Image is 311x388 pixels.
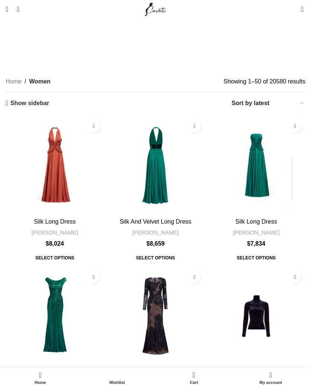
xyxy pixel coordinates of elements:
a: Categories [138,57,173,64]
a: [PERSON_NAME] [233,228,280,236]
span: Select options [131,251,180,265]
a: Site logo [143,6,168,12]
a: Off-The-Shoulder Jersey Leatherette Long Dress [6,267,104,365]
bdi: 8,024 [46,240,64,247]
div: My Wishlist [290,2,297,17]
div: My cart [155,369,232,386]
span: 0 [193,369,199,375]
a: Velvet Top [207,267,305,365]
a: Show sidebar [6,100,49,107]
img: Elie Saab Floral Bead Embroidered Dress in Black featuring Round Neck – Luxury Designer Fashion a... [106,267,205,365]
a: 0 [297,2,307,17]
a: Silk Long Dress [207,116,305,215]
span: $ [147,240,150,247]
p: Showing 1–50 of 20580 results [223,77,305,86]
span: $ [247,240,251,247]
a: Home [2,369,79,386]
a: Silk Long Dress [34,218,76,225]
a: Search [12,2,19,17]
span: Wishlist [82,380,152,385]
bdi: 7,834 [247,240,266,247]
a: Select options for “Silk Long Dress” [30,251,80,265]
div: My wishlist [79,369,155,386]
h1: Women [132,37,178,53]
nav: Breadcrumb [6,77,51,86]
span: My account [236,380,305,385]
span: Women [29,77,50,86]
span: Home [6,380,75,385]
span: $ [46,240,49,247]
img: Elie Saab Silk Long Dress in Green featuring Ruffle Details – Luxury Designer Fashion at Coveti. [207,116,305,215]
a: Floral Bead Embroidered Dress [106,267,205,365]
a: Select options for “Silk Long Dress” [232,251,281,265]
a: Fancy designing your own shoe? | Discover Now [91,22,220,28]
span: 0 [301,4,307,9]
span: Select options [232,251,281,265]
a: Wishlist [79,369,155,386]
a: Open mobile menu [2,2,12,17]
a: 0 Cart [155,369,232,386]
span: Select options [30,251,80,265]
a: [PERSON_NAME] [32,228,78,236]
a: Silk Long Dress [235,218,277,225]
a: [PERSON_NAME] [132,228,179,236]
span: Cart [159,380,229,385]
a: Home [6,77,22,86]
img: Elie Saab Silk Long Dress in Orange featuring Ruffle Details – Luxury Designer Fashion at Coveti. [6,116,104,215]
a: Select options for “Silk And Velvet Long Dress” [131,251,180,265]
a: Silk And Velvet Long Dress [120,218,191,225]
img: Elie Saab Silk And Velvet Long Dress in Green featuring Silk & Velvet Draping – Luxury Designer F... [106,116,205,215]
bdi: 8,659 [147,240,165,247]
img: Elie Saab Velvet Top in Black featuring High Neck – Luxury Designer Fashion at Coveti. [207,267,305,365]
a: Silk And Velvet Long Dress [106,116,205,215]
select: Shop order [231,98,305,108]
img: Elie Saab Off-The-Shoulder Jersey Leatherette Long Dress in Green featuring Off-The-Shoulder – Lu... [6,267,104,365]
a: Silk Long Dress [6,116,104,215]
a: My account [232,369,309,386]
